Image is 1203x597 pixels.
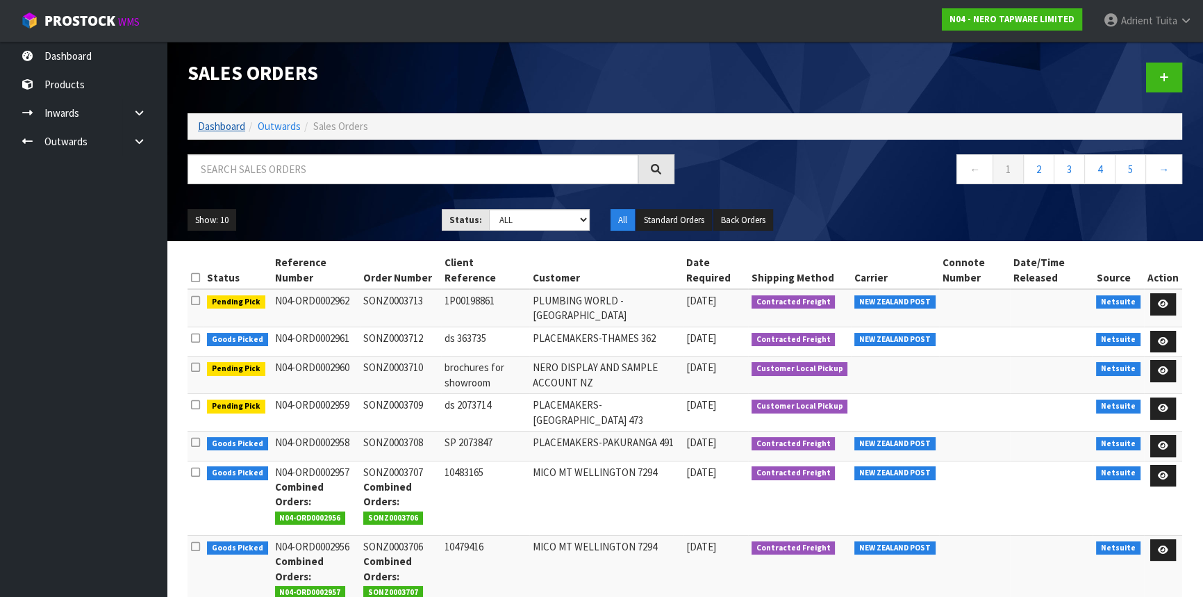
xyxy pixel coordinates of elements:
span: NEW ZEALAND POST [854,466,936,480]
button: All [611,209,635,231]
span: NEW ZEALAND POST [854,333,936,347]
input: Search sales orders [188,154,638,184]
th: Reference Number [272,252,360,289]
span: NEW ZEALAND POST [854,437,936,451]
span: [DATE] [686,332,716,345]
td: 1P00198861 [441,289,529,327]
button: Standard Orders [636,209,712,231]
nav: Page navigation [695,154,1182,188]
th: Date Required [683,252,748,289]
th: Client Reference [441,252,529,289]
span: SONZ0003706 [363,512,423,525]
strong: Status: [449,214,482,226]
span: Contracted Freight [752,333,836,347]
td: N04-ORD0002962 [272,289,360,327]
td: NERO DISPLAY AND SAMPLE ACCOUNT NZ [529,357,683,394]
span: [DATE] [686,398,716,411]
td: PLUMBING WORLD - [GEOGRAPHIC_DATA] [529,289,683,327]
span: N04-ORD0002956 [275,512,346,525]
span: Customer Local Pickup [752,400,848,414]
td: brochures for showroom [441,357,529,394]
span: Goods Picked [207,466,268,480]
td: SONZ0003708 [360,432,441,461]
span: [DATE] [686,466,716,479]
span: Netsuite [1096,362,1140,376]
th: Carrier [851,252,939,289]
span: Goods Picked [207,541,268,555]
span: Netsuite [1096,295,1140,309]
th: Connote Number [939,252,1010,289]
span: Netsuite [1096,541,1140,555]
span: ProStock [44,12,115,30]
td: PLACEMAKERS-PAKURANGA 491 [529,432,683,461]
td: SONZ0003709 [360,394,441,432]
a: Outwards [258,120,301,133]
th: Customer [529,252,683,289]
td: N04-ORD0002957 [272,461,360,535]
td: PLACEMAKERS-[GEOGRAPHIC_DATA] 473 [529,394,683,432]
th: Status [204,252,272,289]
strong: Combined Orders: [275,480,324,508]
a: ← [956,154,993,184]
a: N04 - NERO TAPWARE LIMITED [942,8,1082,31]
span: Contracted Freight [752,295,836,309]
strong: Combined Orders: [363,480,412,508]
td: SP 2073847 [441,432,529,461]
span: NEW ZEALAND POST [854,541,936,555]
img: cube-alt.png [21,12,38,29]
strong: Combined Orders: [275,555,324,582]
a: Dashboard [198,120,245,133]
a: → [1145,154,1182,184]
small: WMS [118,15,140,28]
span: Contracted Freight [752,437,836,451]
td: SONZ0003712 [360,327,441,357]
th: Date/Time Released [1010,252,1093,289]
a: 4 [1084,154,1115,184]
span: Sales Orders [313,120,368,133]
a: 2 [1023,154,1054,184]
span: Pending Pick [207,295,265,309]
span: Pending Pick [207,362,265,376]
span: Adrient [1121,14,1153,27]
a: 3 [1054,154,1085,184]
span: Netsuite [1096,466,1140,480]
td: SONZ0003710 [360,357,441,394]
td: N04-ORD0002958 [272,432,360,461]
strong: N04 - NERO TAPWARE LIMITED [949,13,1075,25]
td: PLACEMAKERS-THAMES 362 [529,327,683,357]
td: ds 363735 [441,327,529,357]
span: Netsuite [1096,400,1140,414]
th: Order Number [360,252,441,289]
td: MICO MT WELLINGTON 7294 [529,461,683,535]
td: 10483165 [441,461,529,535]
td: SONZ0003707 [360,461,441,535]
th: Shipping Method [748,252,852,289]
span: Netsuite [1096,437,1140,451]
h1: Sales Orders [188,63,674,84]
button: Show: 10 [188,209,236,231]
span: Contracted Freight [752,466,836,480]
td: N04-ORD0002960 [272,357,360,394]
a: 5 [1115,154,1146,184]
span: [DATE] [686,294,716,307]
span: Pending Pick [207,400,265,414]
span: [DATE] [686,540,716,553]
td: N04-ORD0002961 [272,327,360,357]
td: SONZ0003713 [360,289,441,327]
span: [DATE] [686,361,716,374]
th: Action [1144,252,1182,289]
span: [DATE] [686,436,716,449]
span: NEW ZEALAND POST [854,295,936,309]
span: Goods Picked [207,437,268,451]
th: Source [1093,252,1144,289]
span: Netsuite [1096,333,1140,347]
span: Goods Picked [207,333,268,347]
span: Tuita [1155,14,1177,27]
td: ds 2073714 [441,394,529,432]
button: Back Orders [713,209,773,231]
strong: Combined Orders: [363,555,412,582]
span: Contracted Freight [752,541,836,555]
td: N04-ORD0002959 [272,394,360,432]
a: 1 [993,154,1024,184]
span: Customer Local Pickup [752,362,848,376]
